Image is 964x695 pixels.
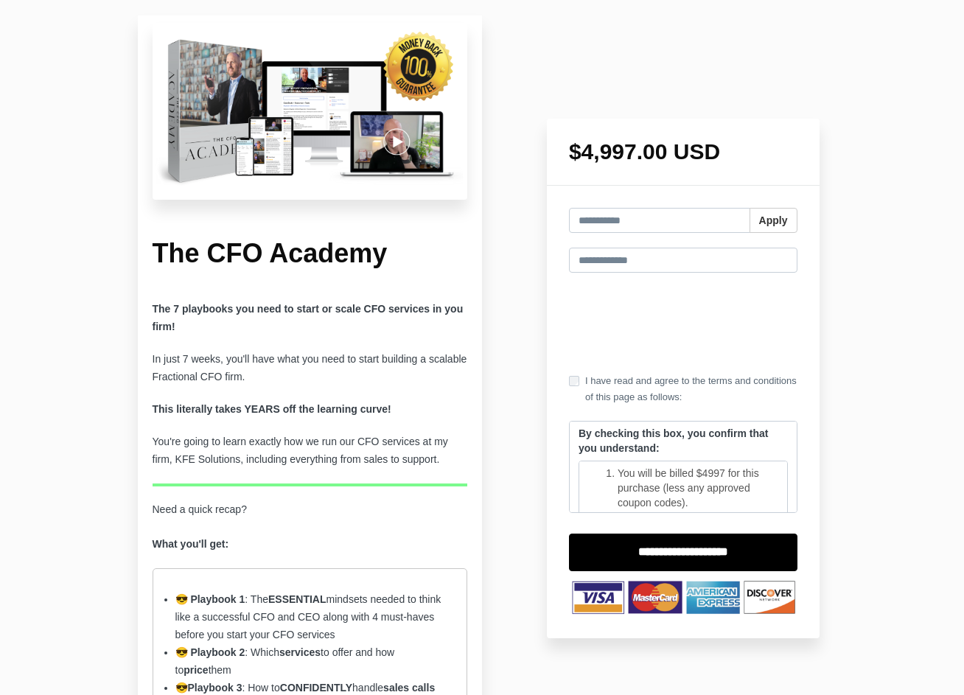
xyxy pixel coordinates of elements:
[153,303,464,332] b: The 7 playbooks you need to start or scale CFO services in you firm!
[153,23,468,200] img: c16be55-448c-d20c-6def-ad6c686240a2_Untitled_design-20.png
[153,433,468,469] p: You're going to learn exactly how we run our CFO services at my firm, KFE Solutions, including ev...
[569,376,579,386] input: I have read and agree to the terms and conditions of this page as follows:
[153,237,468,271] h1: The CFO Academy
[153,538,229,550] strong: What you'll get:
[175,646,395,676] span: : Which to offer and how to them
[153,351,468,386] p: In just 7 weeks, you'll have what you need to start building a scalable Fractional CFO firm.
[383,682,409,694] strong: sales
[153,501,468,554] p: Need a quick recap?
[566,284,800,361] iframe: Secure payment input frame
[175,591,445,644] li: : The mindsets needed to think like a successful CFO and CEO along with 4 must-haves before you s...
[268,593,326,605] strong: ESSENTIAL
[569,141,797,163] h1: $4,997.00 USD
[175,682,436,694] span: 😎 : How to handle
[188,682,242,694] strong: Playbook 3
[618,466,778,510] li: You will be billed $4997 for this purchase (less any approved coupon codes).
[153,403,391,415] strong: This literally takes YEARS off the learning curve!
[579,427,768,454] strong: By checking this box, you confirm that you understand:
[175,646,245,658] strong: 😎 Playbook 2
[569,579,797,616] img: TNbqccpWSzOQmI4HNVXb_Untitled_design-53.png
[280,682,352,694] strong: CONFIDENTLY
[184,664,208,676] strong: price
[569,373,797,405] label: I have read and agree to the terms and conditions of this page as follows:
[279,646,321,658] strong: services
[750,208,797,233] button: Apply
[618,510,778,569] li: You will receive Playbook 1 at the time of purchase. The additional 6 playbooks will be released ...
[412,682,435,694] strong: calls
[175,593,245,605] strong: 😎 Playbook 1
